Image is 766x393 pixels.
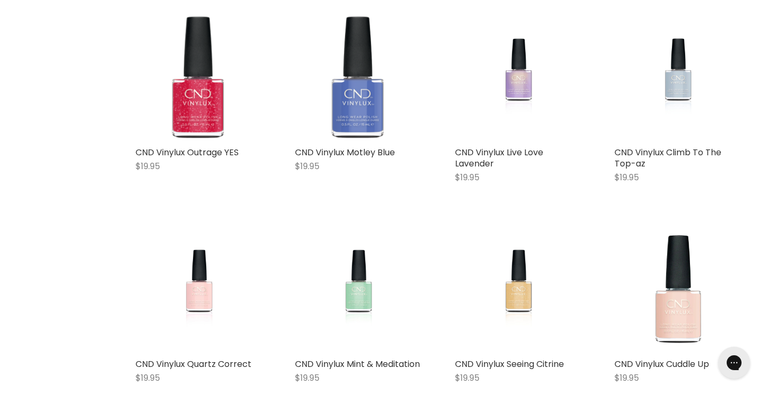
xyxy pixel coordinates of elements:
span: $19.95 [455,372,479,384]
span: $19.95 [295,372,319,384]
a: CND Vinylux Outrage YES [136,146,239,158]
a: CND Vinylux Seeing Citrine [455,225,583,353]
a: CND Vinylux Climb To The Top-az [615,146,721,170]
img: CND Vinylux Climb To The Top-az [632,14,724,141]
a: CND Vinylux Live Love Lavender [455,14,583,141]
span: $19.95 [136,160,160,172]
a: CND Vinylux Quartz Correct [136,358,251,370]
a: CND Vinylux Cuddle Up [615,358,709,370]
a: CND Vinylux Seeing Citrine [455,358,564,370]
iframe: Gorgias live chat messenger [713,343,755,382]
img: CND Vinylux Cuddle Up [615,225,742,353]
span: $19.95 [295,160,319,172]
span: $19.95 [615,171,639,183]
a: CND Vinylux Live Love Lavender [455,146,543,170]
span: $19.95 [615,372,639,384]
a: CND Vinylux Motley Blue [295,146,395,158]
a: CND Vinylux Mint & Meditation [295,358,420,370]
span: $19.95 [136,372,160,384]
a: CND Vinylux Mint & Meditation [295,225,423,353]
a: CND Vinylux Climb To The Top-az [615,14,742,141]
a: CND Vinylux Quartz Correct [136,225,263,353]
img: CND Vinylux Outrage YES [136,14,263,141]
img: CND Vinylux Live Love Lavender [473,14,565,141]
img: CND Vinylux Motley Blue [295,14,423,141]
span: $19.95 [455,171,479,183]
